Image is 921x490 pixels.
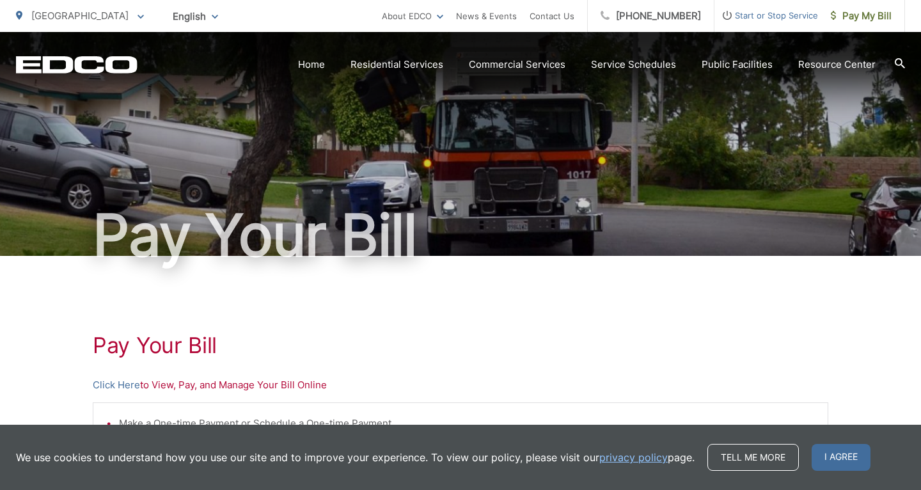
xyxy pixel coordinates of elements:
span: [GEOGRAPHIC_DATA] [31,10,129,22]
span: English [163,5,228,28]
span: Pay My Bill [831,8,892,24]
h1: Pay Your Bill [93,333,828,358]
a: Home [298,57,325,72]
li: Make a One-time Payment or Schedule a One-time Payment [119,416,815,431]
a: Service Schedules [591,57,676,72]
a: Resource Center [798,57,876,72]
p: We use cookies to understand how you use our site and to improve your experience. To view our pol... [16,450,695,465]
a: Commercial Services [469,57,565,72]
p: to View, Pay, and Manage Your Bill Online [93,377,828,393]
a: News & Events [456,8,517,24]
a: About EDCO [382,8,443,24]
a: Residential Services [350,57,443,72]
span: I agree [812,444,870,471]
h1: Pay Your Bill [16,203,905,267]
a: privacy policy [599,450,668,465]
a: Contact Us [530,8,574,24]
a: EDCD logo. Return to the homepage. [16,56,138,74]
a: Click Here [93,377,140,393]
a: Tell me more [707,444,799,471]
a: Public Facilities [702,57,773,72]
